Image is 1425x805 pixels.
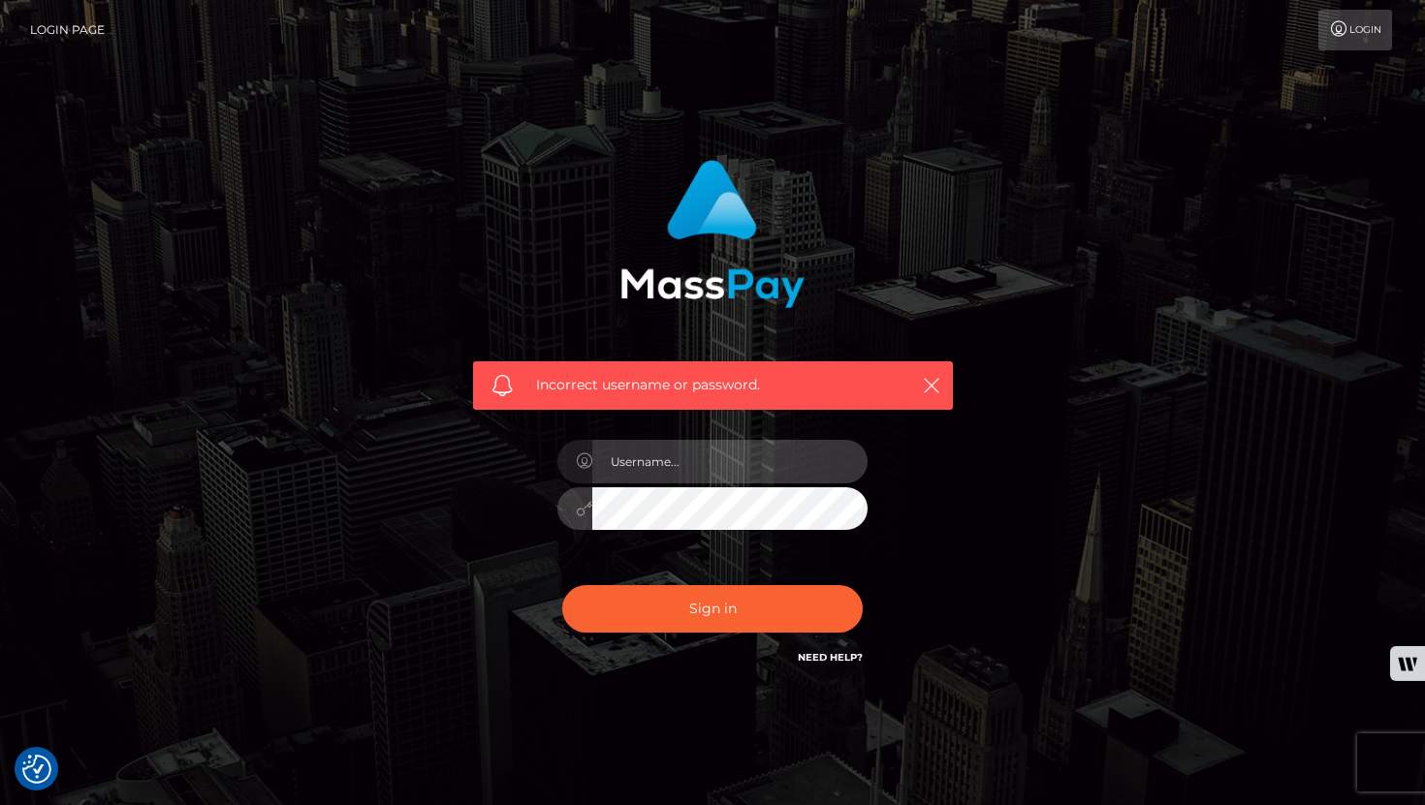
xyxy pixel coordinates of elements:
[536,375,890,395] span: Incorrect username or password.
[592,440,868,483] input: Username...
[798,651,863,664] a: Need Help?
[22,755,51,784] button: Consent Preferences
[30,10,105,50] a: Login Page
[620,160,805,308] img: MassPay Login
[562,585,863,633] button: Sign in
[1318,10,1392,50] a: Login
[22,755,51,784] img: Revisit consent button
